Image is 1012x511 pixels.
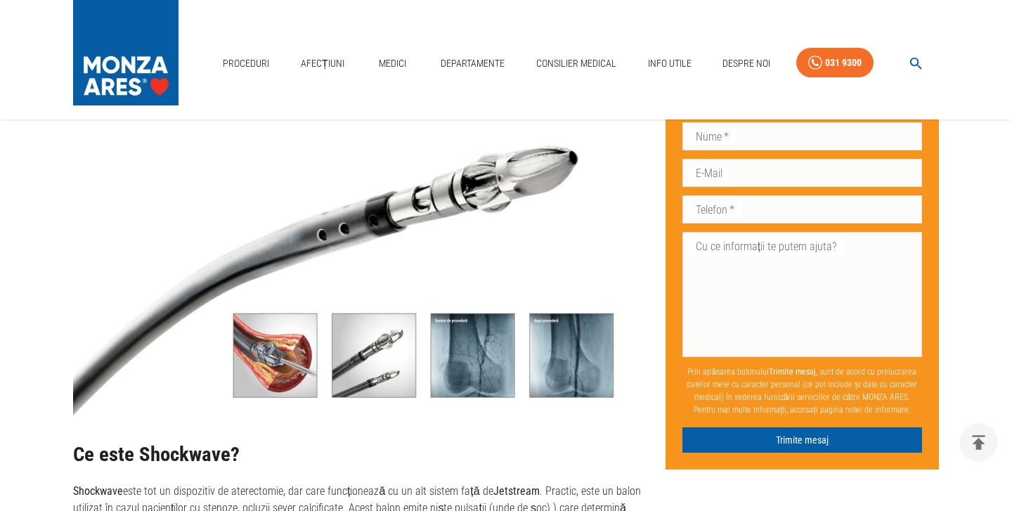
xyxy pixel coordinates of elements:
a: Info Utile [642,49,697,78]
button: delete [959,423,998,462]
p: Prin apăsarea butonului , sunt de acord cu prelucrarea datelor mele cu caracter personal (ce pot ... [682,360,922,422]
button: Trimite mesaj [682,427,922,453]
a: Proceduri [217,49,275,78]
a: Afecțiuni [295,49,350,78]
div: 031 9300 [825,54,862,72]
a: Consilier Medical [531,49,622,78]
h2: Ce este Shockwave? [73,444,643,466]
a: Departamente [435,49,510,78]
img: Sistemul Jetstream [73,107,643,427]
b: Trimite mesaj [769,367,816,377]
strong: Shockwave [73,484,123,498]
a: Medici [370,49,415,78]
a: Despre Noi [717,49,776,78]
strong: Jetstream [493,484,540,498]
a: 031 9300 [796,48,874,78]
